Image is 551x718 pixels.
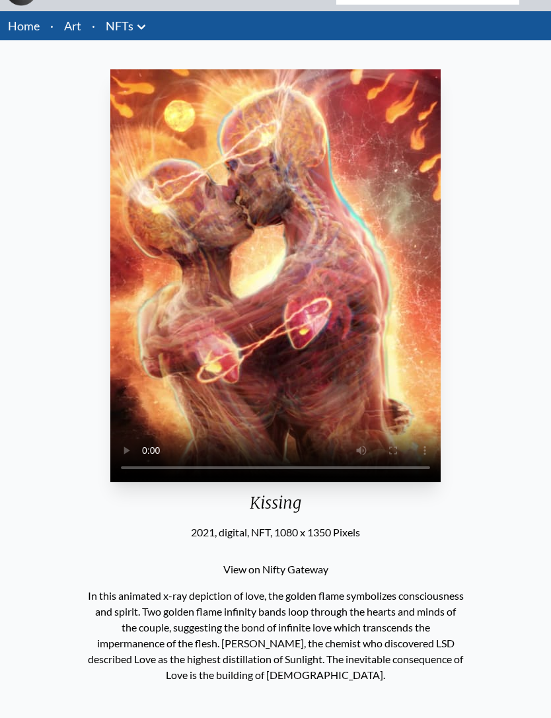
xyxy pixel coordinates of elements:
a: NFTs [106,17,133,35]
p: In this animated x-ray depiction of love, the golden flame symbolizes consciousness and spirit. T... [88,583,464,688]
a: Art [64,17,81,35]
video: Your browser does not support the video tag. [110,69,441,482]
div: Kissing [110,493,441,524]
li: · [45,11,59,40]
a: Home [8,18,40,33]
div: 2021, digital, NFT, 1080 x 1350 Pixels [110,524,441,540]
li: · [87,11,100,40]
a: View on Nifty Gateway [223,563,328,575]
